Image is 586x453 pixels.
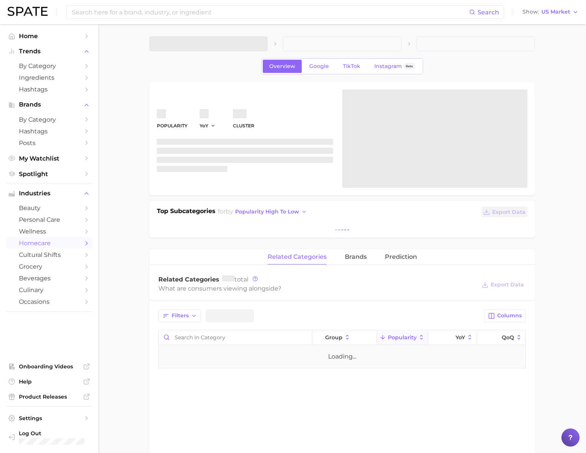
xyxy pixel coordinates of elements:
[477,330,526,345] button: QoQ
[19,32,79,40] span: Home
[6,249,92,261] a: cultural shifts
[19,128,79,135] span: Hashtags
[312,330,377,345] button: group
[19,228,79,235] span: wellness
[428,330,477,345] button: YoY
[19,190,79,197] span: Industries
[328,352,356,361] div: Loading...
[345,254,367,260] span: brands
[19,62,79,70] span: by Category
[406,63,413,70] span: Beta
[19,378,79,385] span: Help
[522,10,539,14] span: Show
[19,286,79,294] span: culinary
[6,391,92,402] a: Product Releases
[19,204,79,212] span: beauty
[6,237,92,249] a: homecare
[19,116,79,123] span: by Category
[158,309,201,322] button: Filters
[6,261,92,272] a: grocery
[6,202,92,214] a: beauty
[233,121,254,130] dt: cluster
[385,254,417,260] span: Prediction
[19,170,79,178] span: Spotlight
[502,334,514,340] span: QoQ
[6,46,92,57] button: Trends
[19,139,79,147] span: Posts
[6,188,92,199] button: Industries
[309,63,329,70] span: Google
[269,63,295,70] span: Overview
[157,207,215,218] h1: Top Subcategories
[6,72,92,83] a: Ingredients
[6,272,92,284] a: beverages
[456,334,465,340] span: YoY
[19,415,79,422] span: Settings
[19,298,79,305] span: occasions
[336,60,367,73] a: TikTok
[541,10,570,14] span: US Market
[19,101,79,108] span: Brands
[480,280,526,290] button: Export Data
[235,209,299,215] span: popularity high to low
[6,296,92,308] a: occasions
[159,330,312,345] input: Search in category
[19,240,79,247] span: homecare
[6,361,92,372] a: Onboarding Videos
[200,122,216,129] button: YoY
[6,376,92,387] a: Help
[374,63,402,70] span: Instagram
[481,207,527,217] button: Export Data
[492,209,526,215] span: Export Data
[6,428,92,447] a: Log out. Currently logged in with e-mail doyeon@spate.nyc.
[157,121,188,130] dt: Popularity
[6,114,92,125] a: by Category
[8,7,48,16] img: SPATE
[377,330,428,345] button: Popularity
[19,263,79,270] span: grocery
[368,60,422,73] a: InstagramBeta
[6,60,92,72] a: by Category
[71,6,469,19] input: Search here for a brand, industry, or ingredient
[19,48,79,55] span: Trends
[484,309,526,322] button: Columns
[19,430,86,437] span: Log Out
[19,251,79,258] span: cultural shifts
[6,284,92,296] a: culinary
[6,226,92,237] a: wellness
[521,7,580,17] button: ShowUS Market
[6,137,92,149] a: Posts
[303,60,335,73] a: Google
[6,153,92,164] a: My Watchlist
[19,216,79,223] span: personal care
[158,283,476,294] div: What are consumers viewing alongside ?
[6,168,92,180] a: Spotlight
[19,155,79,162] span: My Watchlist
[6,125,92,137] a: Hashtags
[263,60,302,73] a: Overview
[19,275,79,282] span: beverages
[343,63,360,70] span: TikTok
[19,86,79,93] span: Hashtags
[233,207,309,217] button: popularity high to low
[172,312,189,319] span: Filters
[268,254,327,260] span: related categories
[218,208,309,215] span: for by
[200,122,208,129] span: YoY
[6,214,92,226] a: personal care
[325,334,343,340] span: group
[388,334,417,340] span: Popularity
[158,276,219,283] span: Related Categories
[6,99,92,110] button: Brands
[19,74,79,81] span: Ingredients
[6,30,92,42] a: Home
[6,413,92,424] a: Settings
[19,393,79,400] span: Product Releases
[497,312,522,319] span: Columns
[491,281,524,288] span: Export Data
[19,363,79,370] span: Onboarding Videos
[477,9,499,16] span: Search
[6,83,92,95] a: Hashtags
[222,276,248,283] span: total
